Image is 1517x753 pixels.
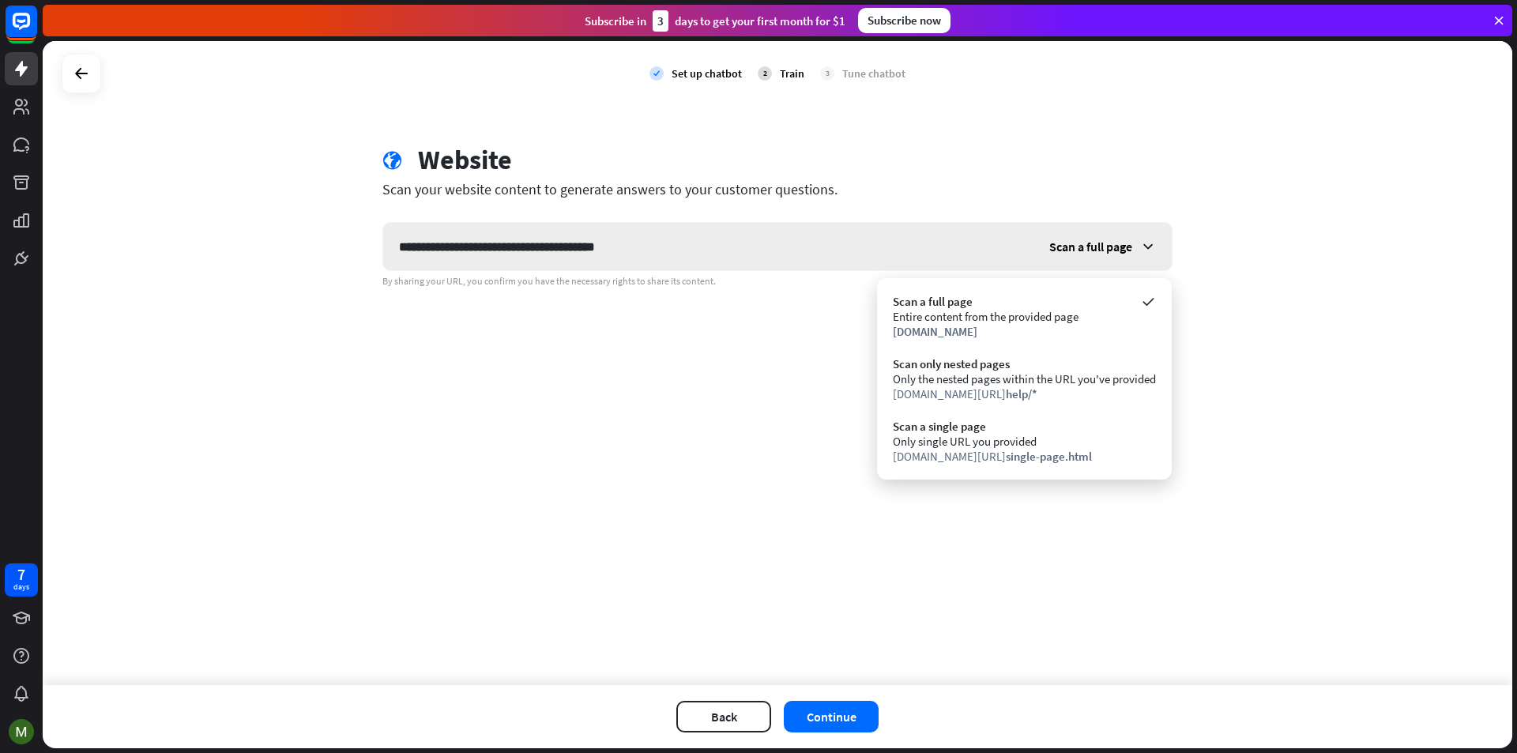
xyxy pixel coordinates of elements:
[418,144,512,176] div: Website
[758,66,772,81] div: 2
[893,309,1156,324] div: Entire content from the provided page
[653,10,668,32] div: 3
[893,324,977,339] span: [DOMAIN_NAME]
[585,10,845,32] div: Subscribe in days to get your first month for $1
[858,8,950,33] div: Subscribe now
[893,434,1156,449] div: Only single URL you provided
[1049,239,1132,254] span: Scan a full page
[780,66,804,81] div: Train
[893,294,1156,309] div: Scan a full page
[5,563,38,597] a: 7 days
[893,386,1156,401] div: [DOMAIN_NAME][URL]
[842,66,905,81] div: Tune chatbot
[893,449,1156,464] div: [DOMAIN_NAME][URL]
[382,275,1173,288] div: By sharing your URL, you confirm you have the necessary rights to share its content.
[893,356,1156,371] div: Scan only nested pages
[893,419,1156,434] div: Scan a single page
[1006,449,1092,464] span: single-page.html
[1006,386,1037,401] span: help/*
[382,180,1173,198] div: Scan your website content to generate answers to your customer questions.
[676,701,771,732] button: Back
[13,582,29,593] div: days
[672,66,742,81] div: Set up chatbot
[820,66,834,81] div: 3
[649,66,664,81] i: check
[893,371,1156,386] div: Only the nested pages within the URL you've provided
[382,151,402,171] i: globe
[13,6,60,54] button: Open LiveChat chat widget
[17,567,25,582] div: 7
[784,701,879,732] button: Continue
